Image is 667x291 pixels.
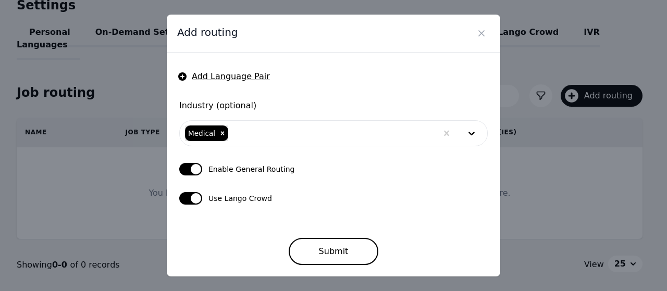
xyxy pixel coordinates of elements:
[185,125,217,141] div: Medical
[217,125,228,141] div: Remove Medical
[473,25,490,42] button: Close
[177,25,238,40] span: Add routing
[179,70,270,83] button: Add Language Pair
[208,193,272,204] span: Use Lango Crowd
[208,164,294,174] span: Enable General Routing
[289,238,379,265] button: Submit
[179,99,488,112] span: Industry (optional)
